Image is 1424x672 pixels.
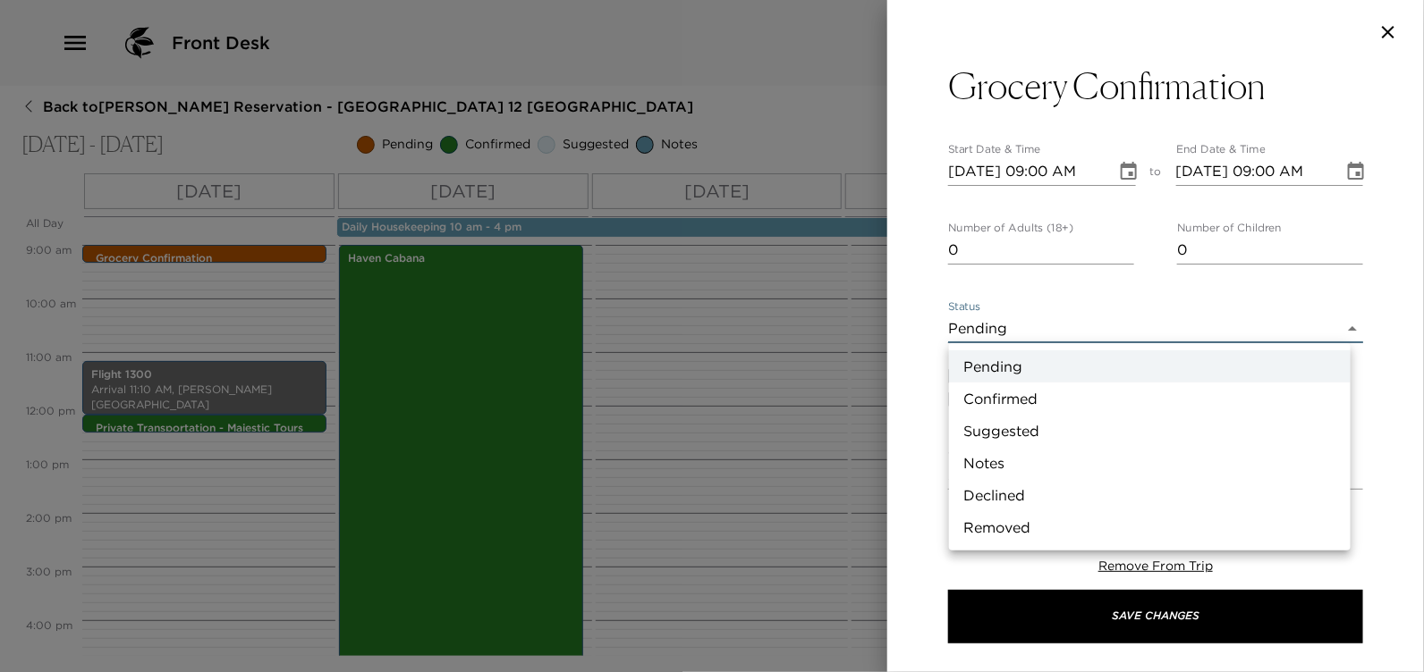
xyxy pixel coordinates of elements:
li: Declined [949,479,1351,511]
li: Removed [949,511,1351,543]
li: Confirmed [949,382,1351,415]
li: Suggested [949,415,1351,447]
li: Pending [949,350,1351,382]
li: Notes [949,447,1351,479]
